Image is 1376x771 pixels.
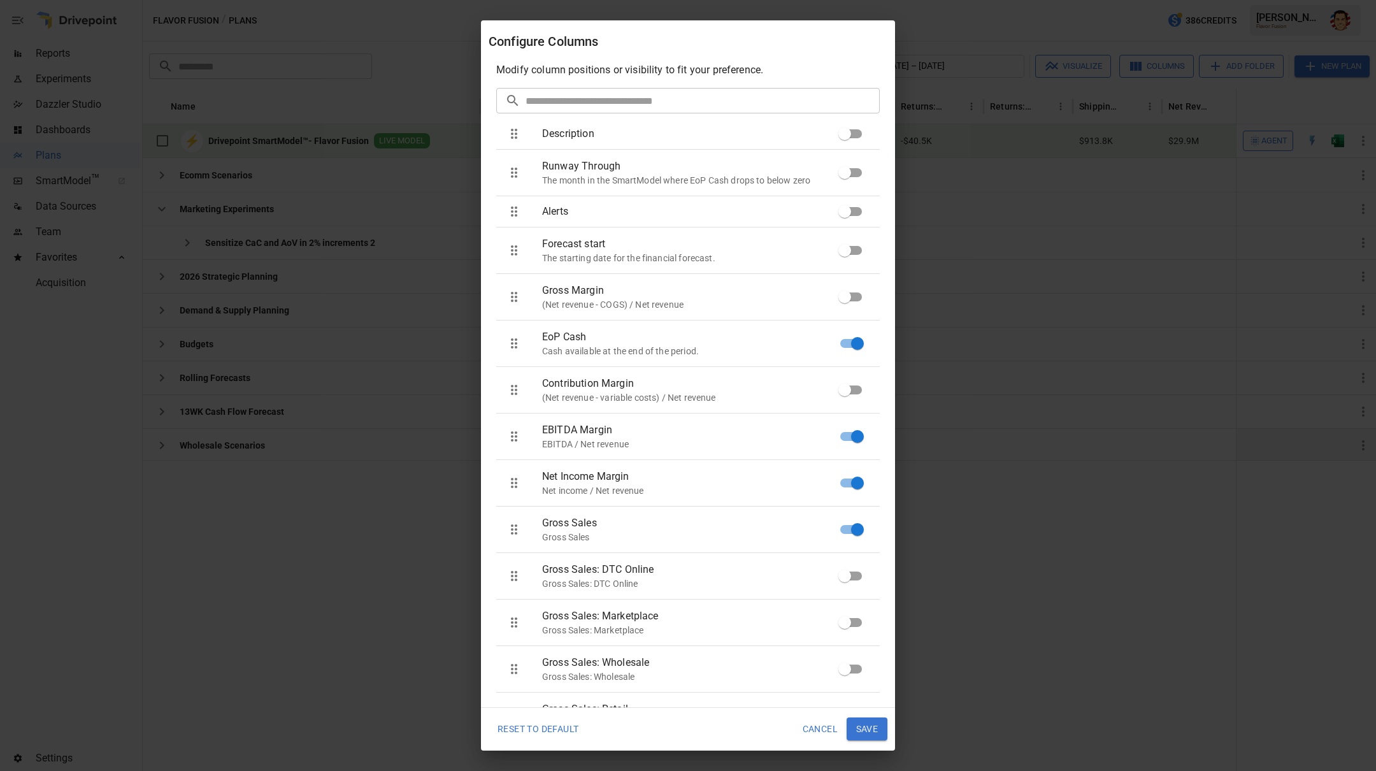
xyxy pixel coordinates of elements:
button: Cancel [794,717,847,740]
p: (Net revenue - COGS) / Net revenue [542,298,849,311]
p: (Net revenue - variable costs) / Net revenue [542,391,849,404]
p: Modify column positions or visibility to fit your preference. [496,62,880,78]
p: Gross Sales: Wholesale [542,670,849,683]
span: Gross Sales: DTC Online [542,562,849,577]
p: Gross Sales [542,531,849,544]
span: Gross Sales: Retail [542,702,849,717]
span: EBITDA Margin [542,422,849,438]
span: Net Income Margin [542,469,849,484]
button: Reset To Default [489,717,587,740]
span: Gross Sales: Marketplace [542,609,849,624]
p: EBITDA / Net revenue [542,438,849,450]
span: Runway Through [542,159,849,174]
span: Alerts [542,204,849,219]
span: Forecast start [542,236,849,252]
p: Net income / Net revenue [542,484,849,497]
span: Contribution Margin [542,376,849,391]
p: Gross Sales: DTC Online [542,577,849,590]
p: The month in the SmartModel where EoP Cash drops to below zero [542,174,849,187]
span: Gross Sales [542,515,849,531]
span: EoP Cash [542,329,849,345]
div: Configure Columns [489,31,887,52]
span: Description [542,126,849,141]
p: Gross Sales: Marketplace [542,624,849,637]
span: Gross Sales: Wholesale [542,655,849,670]
span: Gross Margin [542,283,849,298]
p: Cash available at the end of the period. [542,345,849,357]
p: The starting date for the financial forecast. [542,252,849,264]
button: Save [847,717,887,740]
